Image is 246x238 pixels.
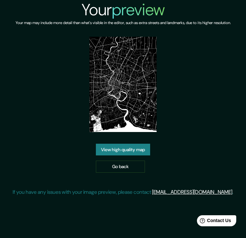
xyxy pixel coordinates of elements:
[188,213,239,231] iframe: Help widget launcher
[89,37,157,132] img: created-map-preview
[16,20,231,26] h6: Your map may include more detail than what's visible in the editor, such as extra streets and lan...
[96,161,145,173] a: Go back
[96,144,150,156] a: View high quality map
[152,189,232,195] a: [EMAIL_ADDRESS][DOMAIN_NAME]
[13,188,233,196] p: If you have any issues with your image preview, please contact .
